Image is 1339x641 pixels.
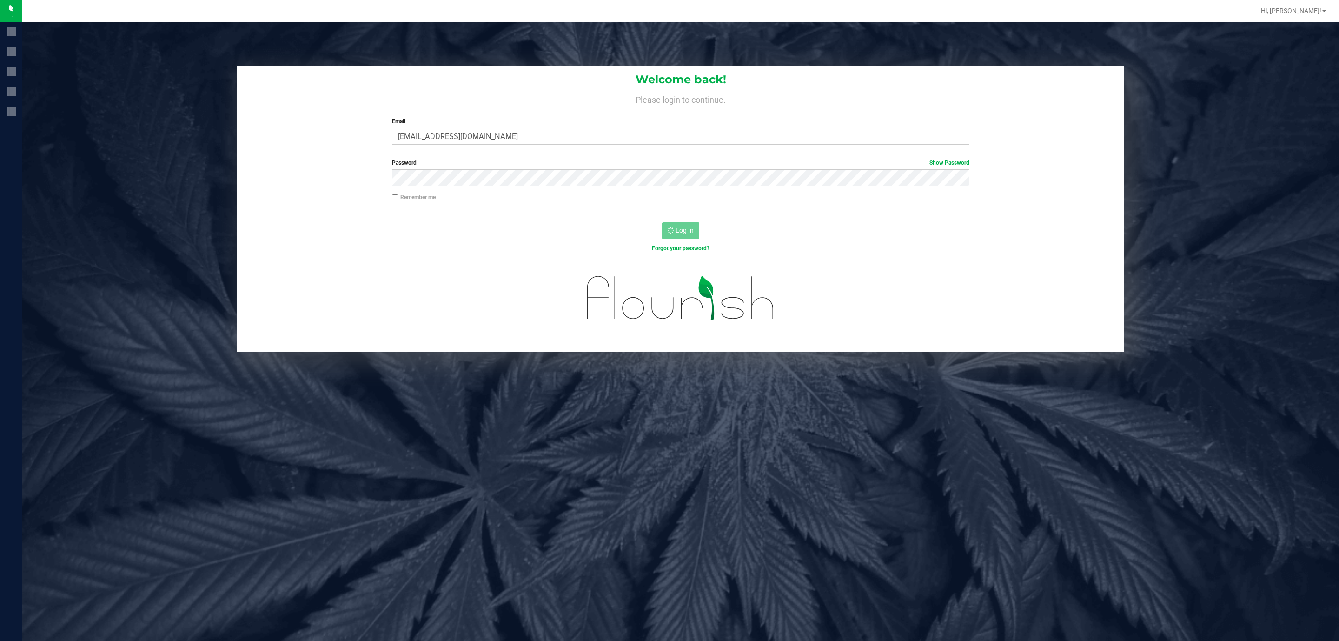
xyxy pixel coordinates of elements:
span: Log In [676,227,694,234]
button: Log In [662,222,699,239]
img: flourish_logo.svg [570,262,792,334]
h4: Please login to continue. [237,93,1124,104]
span: Hi, [PERSON_NAME]! [1261,7,1321,14]
span: Password [392,160,417,166]
a: Forgot your password? [652,245,709,252]
input: Remember me [392,194,398,201]
h1: Welcome back! [237,73,1124,86]
label: Remember me [392,193,436,201]
label: Email [392,117,969,126]
a: Show Password [929,160,969,166]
